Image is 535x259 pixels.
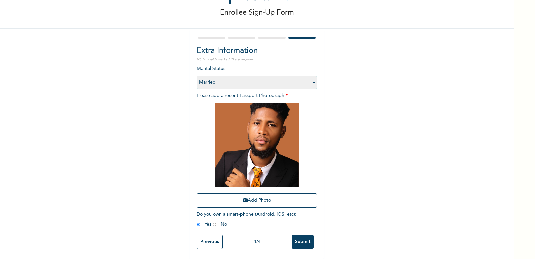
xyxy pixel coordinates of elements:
[197,66,317,85] span: Marital Status :
[197,93,317,211] span: Please add a recent Passport Photograph
[292,235,314,249] input: Submit
[197,235,223,249] input: Previous
[197,193,317,208] button: Add Photo
[197,45,317,57] h2: Extra Information
[223,238,292,245] div: 4 / 4
[197,212,296,227] span: Do you own a smart-phone (Android, iOS, etc) : Yes No
[197,57,317,62] p: NOTE: Fields marked (*) are required
[220,7,294,18] p: Enrollee Sign-Up Form
[215,103,299,187] img: Crop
